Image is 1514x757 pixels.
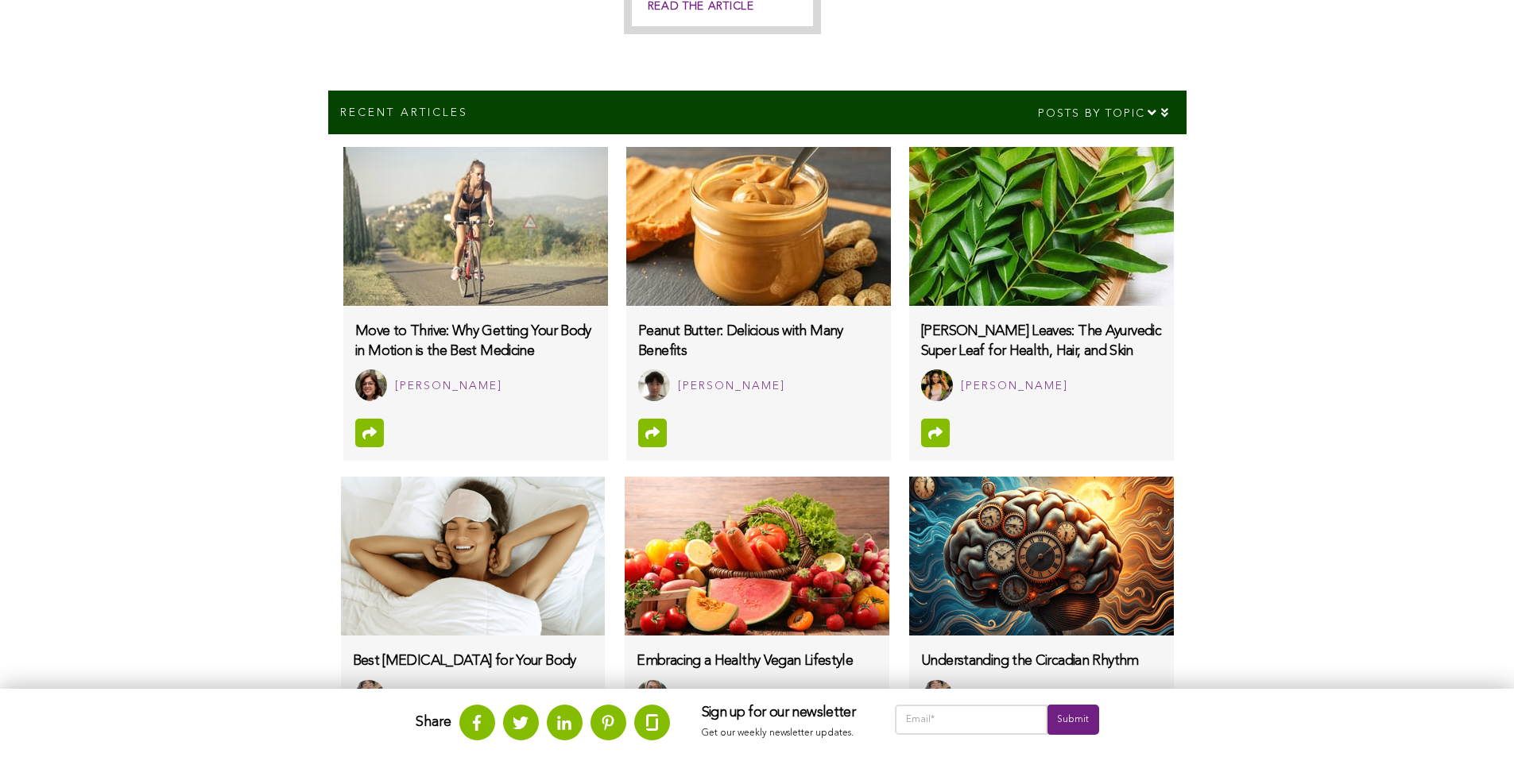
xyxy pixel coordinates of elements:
a: Peanut Butter: Delicious with Many Benefits Raymond Chen [PERSON_NAME] [626,306,890,413]
div: [PERSON_NAME] [395,377,502,396]
img: Viswanachiyar Subramanian [921,369,953,401]
img: Melisa Cannon [637,680,668,712]
img: best-sleeping-positions-for-your-body [341,477,605,635]
h3: Move to Thrive: Why Getting Your Body in Motion is the Best Medicine [355,322,595,361]
div: [PERSON_NAME] [676,686,784,706]
iframe: Chat Widget [1435,681,1514,757]
img: Natalina Bacus [355,369,387,401]
img: peanut-butter-delicious-with-many-benefits [626,147,890,306]
img: embracing-a-healthy-vegan-lifestyle [625,477,889,635]
strong: Share [416,715,451,729]
div: [PERSON_NAME] [961,377,1068,396]
h3: Embracing a Healthy Vegan Lifestyle [637,651,877,671]
div: [PERSON_NAME] [678,377,785,396]
div: Posts by topic [1025,91,1187,134]
h3: Best [MEDICAL_DATA] for Your Body [353,651,593,671]
img: understanding-the-circadian-rhythm [909,477,1173,635]
h3: Peanut Butter: Delicious with Many Benefits [638,322,878,361]
p: Get our weekly newsletter updates. [702,725,863,743]
p: Recent Articles [340,105,468,120]
a: [PERSON_NAME] Leaves: The Ayurvedic Super Leaf for Health, Hair, and Skin Viswanachiyar Subramani... [909,306,1173,413]
img: move-to-thrive-why-getting-your-body-in-motion-is-the-best-medicine [343,147,607,306]
h3: Sign up for our newsletter [702,705,863,722]
a: Embracing a Healthy Vegan Lifestyle Melisa Cannon [PERSON_NAME] [625,635,889,723]
img: glassdoor.svg [646,714,658,731]
a: Move to Thrive: Why Getting Your Body in Motion is the Best Medicine Natalina Bacus [PERSON_NAME] [343,306,607,413]
h3: [PERSON_NAME] Leaves: The Ayurvedic Super Leaf for Health, Hair, and Skin [921,322,1161,361]
div: [PERSON_NAME] [393,686,500,706]
a: Best [MEDICAL_DATA] for Your Body Phillip Nguyen [PERSON_NAME] [341,635,605,723]
img: Phillip Nguyen [353,680,385,712]
img: Raymond Chen [638,369,670,401]
h3: Understanding the Circadian Rhythm [921,651,1161,671]
img: curry-leaves-the-ayurvedic-superleaf-for-health-hair-and-skin [909,147,1173,306]
a: Understanding the Circadian Rhythm Phillip Nguyen [PERSON_NAME] [909,635,1173,723]
input: Email* [895,705,1048,735]
div: [PERSON_NAME] [961,686,1068,706]
input: Submit [1047,705,1098,735]
img: Phillip Nguyen [921,680,953,712]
